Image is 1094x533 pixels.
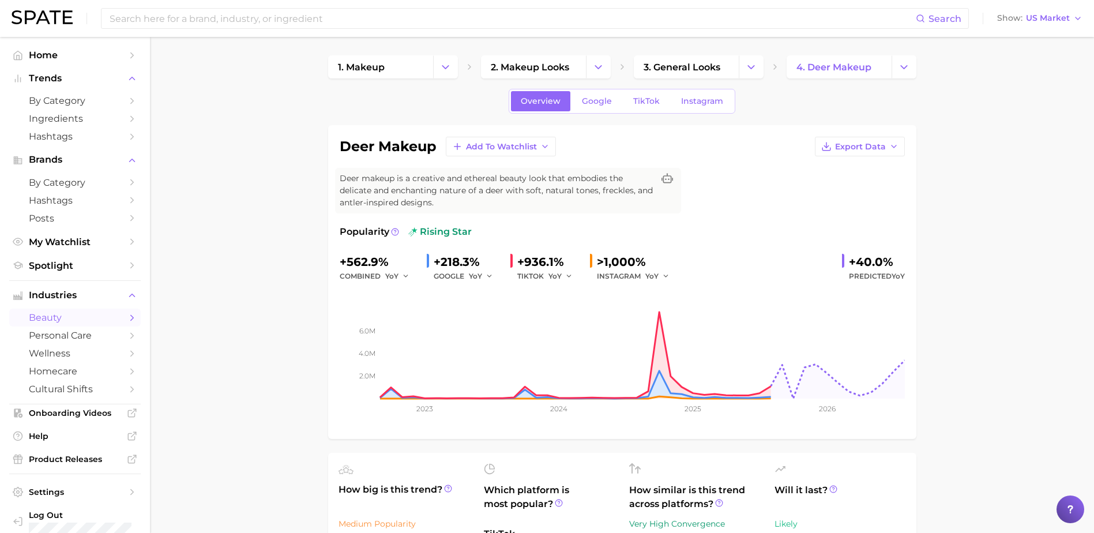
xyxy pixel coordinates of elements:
[29,454,121,464] span: Product Releases
[997,15,1022,21] span: Show
[29,155,121,165] span: Brands
[29,177,121,188] span: by Category
[9,257,141,275] a: Spotlight
[9,192,141,209] a: Hashtags
[9,233,141,251] a: My Watchlist
[9,344,141,362] a: wellness
[517,253,581,271] div: +936.1%
[328,55,433,78] a: 1. makeup
[108,9,916,28] input: Search here for a brand, industry, or ingredient
[517,269,581,283] div: TIKTOK
[469,271,482,281] span: YoY
[681,96,723,106] span: Instagram
[521,96,561,106] span: Overview
[597,269,678,283] div: INSTAGRAM
[685,404,701,413] tspan: 2025
[572,91,622,111] a: Google
[29,384,121,395] span: cultural shifts
[9,70,141,87] button: Trends
[29,95,121,106] span: by Category
[29,366,121,377] span: homecare
[548,269,573,283] button: YoY
[892,55,916,78] button: Change Category
[511,91,570,111] a: Overview
[340,140,437,153] h1: deer makeup
[408,225,472,239] span: rising star
[9,427,141,445] a: Help
[775,483,906,511] span: Will it last?
[9,380,141,398] a: cultural shifts
[408,227,418,237] img: rising star
[1026,15,1070,21] span: US Market
[645,269,670,283] button: YoY
[634,55,739,78] a: 3. general looks
[9,309,141,326] a: beauty
[29,50,121,61] span: Home
[550,404,567,413] tspan: 2024
[12,10,73,24] img: SPATE
[928,13,961,24] span: Search
[9,362,141,380] a: homecare
[787,55,892,78] a: 4. deer makeup
[29,431,121,441] span: Help
[434,269,501,283] div: GOOGLE
[671,91,733,111] a: Instagram
[29,73,121,84] span: Trends
[623,91,670,111] a: TikTok
[29,237,121,247] span: My Watchlist
[582,96,612,106] span: Google
[9,483,141,501] a: Settings
[815,137,905,156] button: Export Data
[339,483,470,511] span: How big is this trend?
[29,408,121,418] span: Onboarding Videos
[29,131,121,142] span: Hashtags
[892,272,905,280] span: YoY
[9,287,141,304] button: Industries
[29,290,121,301] span: Industries
[340,172,653,209] span: Deer makeup is a creative and ethereal beauty look that embodies the delicate and enchanting natu...
[597,255,646,269] span: >1,000%
[645,271,659,281] span: YoY
[9,110,141,127] a: Ingredients
[339,517,470,531] div: Medium Popularity
[548,271,562,281] span: YoY
[29,195,121,206] span: Hashtags
[9,92,141,110] a: by Category
[469,269,494,283] button: YoY
[416,404,433,413] tspan: 2023
[29,113,121,124] span: Ingredients
[434,253,501,271] div: +218.3%
[818,404,835,413] tspan: 2026
[633,96,660,106] span: TikTok
[849,269,905,283] span: Predicted
[433,55,458,78] button: Change Category
[29,510,152,520] span: Log Out
[9,151,141,168] button: Brands
[446,137,556,156] button: Add to Watchlist
[340,269,418,283] div: combined
[644,62,720,73] span: 3. general looks
[484,483,615,521] span: Which platform is most popular?
[481,55,586,78] a: 2. makeup looks
[9,174,141,192] a: by Category
[338,62,385,73] span: 1. makeup
[29,487,121,497] span: Settings
[29,260,121,271] span: Spotlight
[466,142,537,152] span: Add to Watchlist
[849,253,905,271] div: +40.0%
[835,142,886,152] span: Export Data
[29,348,121,359] span: wellness
[775,517,906,531] div: Likely
[796,62,871,73] span: 4. deer makeup
[385,271,398,281] span: YoY
[739,55,764,78] button: Change Category
[29,213,121,224] span: Posts
[629,483,761,511] span: How similar is this trend across platforms?
[994,11,1085,26] button: ShowUS Market
[9,326,141,344] a: personal care
[586,55,611,78] button: Change Category
[29,312,121,323] span: beauty
[385,269,410,283] button: YoY
[491,62,569,73] span: 2. makeup looks
[29,330,121,341] span: personal care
